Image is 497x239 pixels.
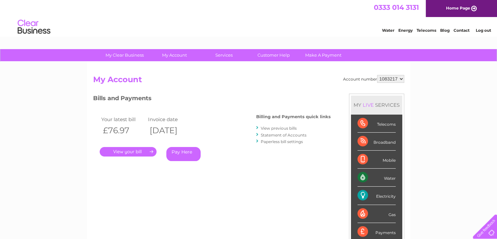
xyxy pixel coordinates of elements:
[357,169,396,187] div: Water
[454,28,470,33] a: Contact
[17,17,51,37] img: logo.png
[417,28,436,33] a: Telecoms
[374,3,419,11] a: 0333 014 3131
[147,49,201,61] a: My Account
[256,114,331,119] h4: Billing and Payments quick links
[93,94,331,105] h3: Bills and Payments
[357,115,396,133] div: Telecoms
[361,102,375,108] div: LIVE
[100,147,157,156] a: .
[98,49,152,61] a: My Clear Business
[382,28,394,33] a: Water
[94,4,403,32] div: Clear Business is a trading name of Verastar Limited (registered in [GEOGRAPHIC_DATA] No. 3667643...
[398,28,413,33] a: Energy
[146,124,193,137] th: [DATE]
[440,28,450,33] a: Blog
[351,96,402,114] div: MY SERVICES
[357,187,396,205] div: Electricity
[197,49,251,61] a: Services
[357,133,396,151] div: Broadband
[343,75,404,83] div: Account number
[261,133,306,138] a: Statement of Accounts
[100,124,147,137] th: £76.97
[261,139,303,144] a: Paperless bill settings
[146,115,193,124] td: Invoice date
[475,28,491,33] a: Log out
[247,49,301,61] a: Customer Help
[357,151,396,169] div: Mobile
[166,147,201,161] a: Pay Here
[261,126,297,131] a: View previous bills
[93,75,404,87] h2: My Account
[357,205,396,223] div: Gas
[296,49,350,61] a: Make A Payment
[100,115,147,124] td: Your latest bill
